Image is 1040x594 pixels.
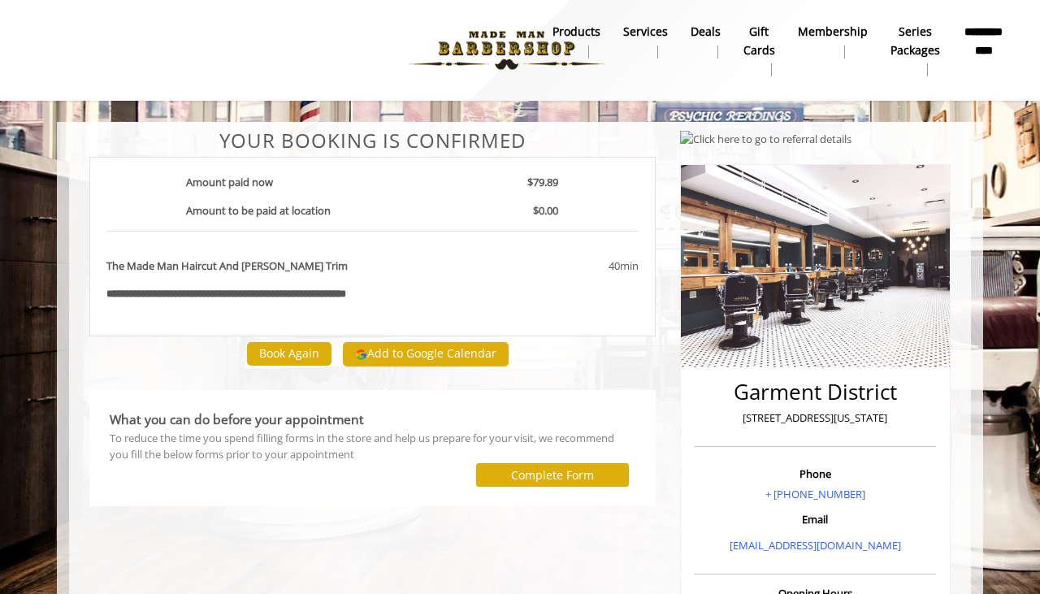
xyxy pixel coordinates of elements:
[786,20,879,63] a: MembershipMembership
[890,23,940,59] b: Series packages
[552,23,600,41] b: products
[679,20,732,63] a: DealsDeals
[89,130,656,151] center: Your Booking is confirmed
[698,380,932,404] h2: Garment District
[879,20,951,80] a: Series packagesSeries packages
[511,469,594,482] label: Complete Form
[698,468,932,479] h3: Phone
[343,342,509,366] button: Add to Google Calendar
[743,23,775,59] b: gift cards
[698,410,932,427] p: [STREET_ADDRESS][US_STATE]
[533,203,558,218] b: $0.00
[186,175,273,189] b: Amount paid now
[186,203,331,218] b: Amount to be paid at location
[110,410,364,428] b: What you can do before your appointment
[247,342,331,366] button: Book Again
[395,6,618,95] img: Made Man Barbershop logo
[732,20,786,80] a: Gift cardsgift cards
[698,514,932,525] h3: Email
[765,487,865,501] a: + [PHONE_NUMBER]
[541,20,612,63] a: Productsproducts
[691,23,721,41] b: Deals
[730,538,901,553] a: [EMAIL_ADDRESS][DOMAIN_NAME]
[798,23,868,41] b: Membership
[476,463,629,487] button: Complete Form
[623,23,668,41] b: Services
[680,131,851,148] img: Click here to go to referral details
[527,175,558,189] b: $79.89
[110,430,635,464] div: To reduce the time you spend filling forms in the store and help us prepare for your visit, we re...
[477,258,638,275] div: 40min
[106,258,348,275] b: The Made Man Haircut And [PERSON_NAME] Trim
[612,20,679,63] a: ServicesServices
